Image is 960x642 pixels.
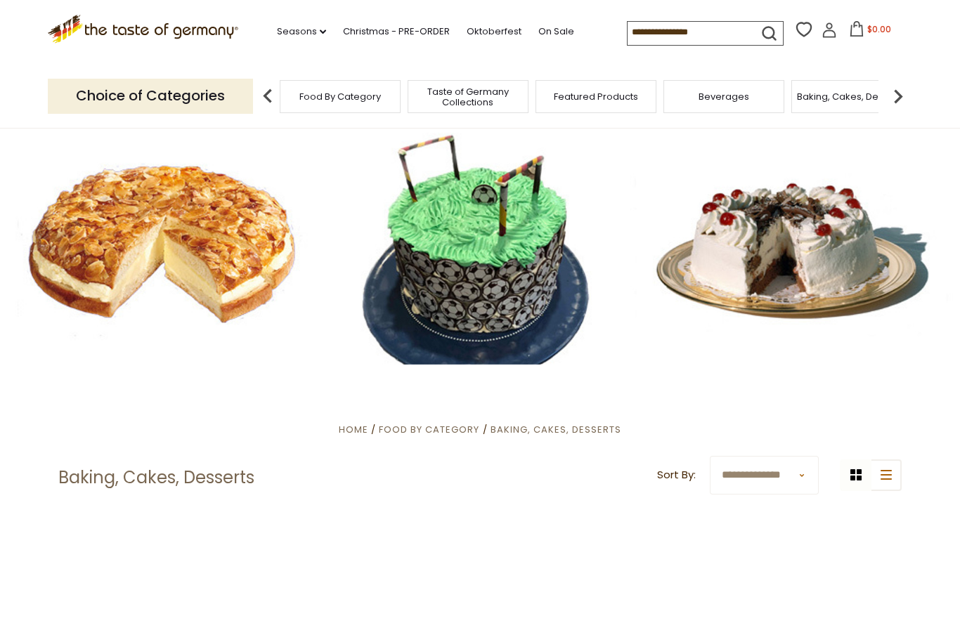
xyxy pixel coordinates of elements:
[299,91,381,102] a: Food By Category
[58,467,254,488] h1: Baking, Cakes, Desserts
[339,423,368,436] a: Home
[254,82,282,110] img: previous arrow
[412,86,524,107] a: Taste of Germany Collections
[467,24,521,39] a: Oktoberfest
[277,24,326,39] a: Seasons
[699,91,749,102] a: Beverages
[343,24,450,39] a: Christmas - PRE-ORDER
[491,423,621,436] a: Baking, Cakes, Desserts
[867,23,891,35] span: $0.00
[840,21,900,42] button: $0.00
[657,466,696,484] label: Sort By:
[797,91,906,102] a: Baking, Cakes, Desserts
[554,91,638,102] a: Featured Products
[48,79,253,113] p: Choice of Categories
[379,423,479,436] a: Food By Category
[538,24,574,39] a: On Sale
[884,82,912,110] img: next arrow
